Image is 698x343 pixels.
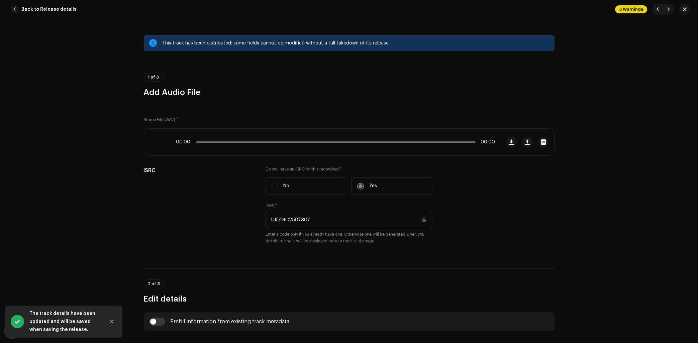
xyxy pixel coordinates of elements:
h3: Edit details [144,294,555,304]
h5: ISRC [144,166,255,175]
span: 1 of 3 [148,75,159,79]
div: Open Intercom Messenger [4,323,20,339]
span: 2 of 3 [148,282,160,286]
p: Yes [369,183,377,190]
label: Do you have an ISRC for this recording? [266,166,432,172]
small: Enter a code only if you already have one. Otherwise one will be generated when you distribute an... [266,231,432,244]
button: Close [105,315,118,328]
label: ISRC [266,203,277,208]
h3: Add Audio File [144,87,555,98]
div: The track details have been updated and will be saved when saving the release. [29,310,100,334]
p: No [283,183,289,190]
div: This track has been distributed: some fields cannot be modified without a full takedown of its re... [163,39,549,47]
span: 00:00 [478,139,495,145]
small: Stereo File (WAV) [144,118,176,122]
span: 00:00 [176,139,193,145]
input: ABXYZ####### [266,211,432,228]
